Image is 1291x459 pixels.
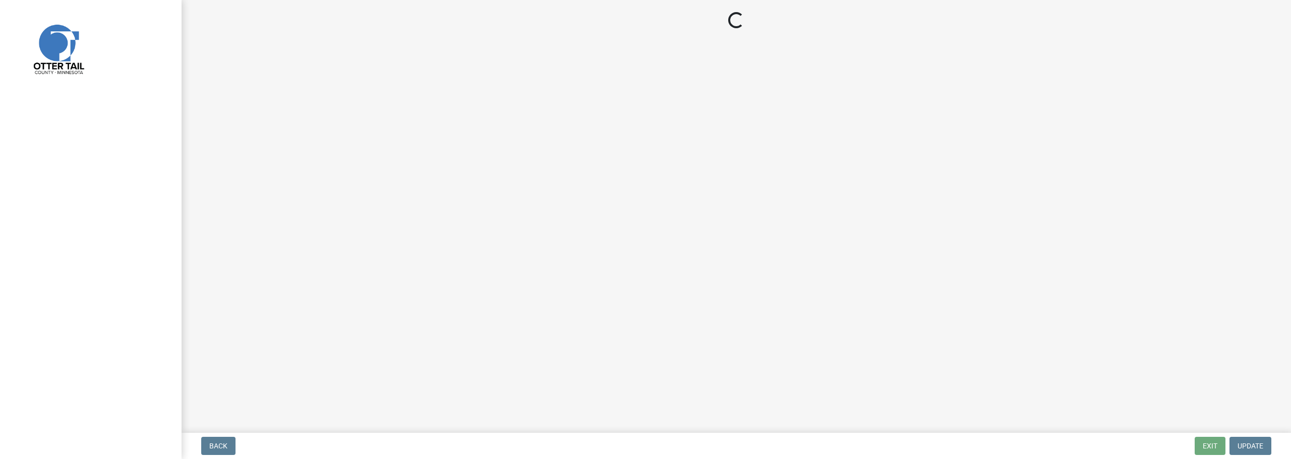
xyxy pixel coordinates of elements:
[1229,437,1271,455] button: Update
[209,442,227,450] span: Back
[201,437,236,455] button: Back
[20,11,96,86] img: Otter Tail County, Minnesota
[1195,437,1225,455] button: Exit
[1238,442,1263,450] span: Update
